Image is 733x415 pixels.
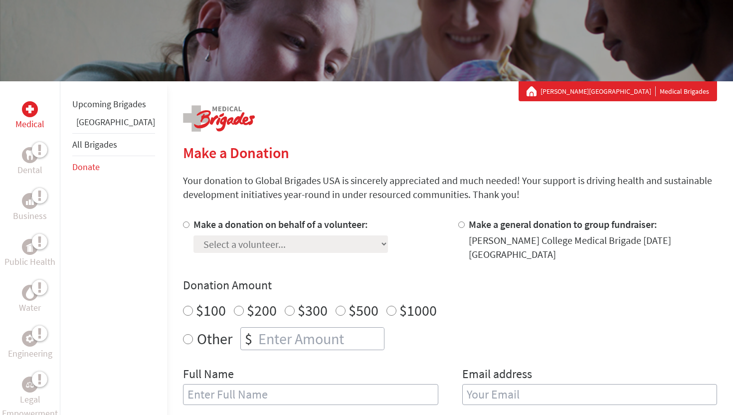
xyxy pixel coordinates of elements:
p: Your donation to Global Brigades USA is sincerely appreciated and much needed! Your support is dr... [183,174,717,202]
img: logo-medical.png [183,105,255,132]
a: WaterWater [19,285,41,315]
li: Upcoming Brigades [72,93,155,115]
label: Other [197,327,232,350]
input: Enter Full Name [183,384,438,405]
div: Medical [22,101,38,117]
div: [PERSON_NAME] College Medical Brigade [DATE] [GEOGRAPHIC_DATA] [469,233,718,261]
input: Enter Amount [256,328,384,350]
a: [GEOGRAPHIC_DATA] [76,116,155,128]
img: Water [26,287,34,298]
img: Engineering [26,335,34,343]
div: Dental [22,147,38,163]
p: Dental [17,163,42,177]
p: Public Health [4,255,55,269]
h2: Make a Donation [183,144,717,162]
a: DentalDental [17,147,42,177]
li: Panama [72,115,155,133]
label: $100 [196,301,226,320]
p: Water [19,301,41,315]
a: Upcoming Brigades [72,98,146,110]
img: Legal Empowerment [26,382,34,388]
div: Legal Empowerment [22,377,38,393]
label: Make a general donation to group fundraiser: [469,218,657,230]
div: Water [22,285,38,301]
h4: Donation Amount [183,277,717,293]
label: Email address [462,366,532,384]
div: Medical Brigades [527,86,709,96]
div: Business [22,193,38,209]
label: Full Name [183,366,234,384]
label: $300 [298,301,328,320]
label: $500 [349,301,378,320]
a: Donate [72,161,100,173]
label: $200 [247,301,277,320]
li: Donate [72,156,155,178]
div: $ [241,328,256,350]
a: MedicalMedical [15,101,44,131]
li: All Brigades [72,133,155,156]
a: Public HealthPublic Health [4,239,55,269]
img: Business [26,197,34,205]
label: $1000 [399,301,437,320]
p: Business [13,209,47,223]
img: Medical [26,105,34,113]
a: EngineeringEngineering [8,331,52,361]
p: Medical [15,117,44,131]
div: Engineering [22,331,38,347]
img: Public Health [26,242,34,252]
p: Engineering [8,347,52,361]
input: Your Email [462,384,718,405]
label: Make a donation on behalf of a volunteer: [193,218,368,230]
a: [PERSON_NAME][GEOGRAPHIC_DATA] [541,86,656,96]
img: Dental [26,150,34,160]
a: BusinessBusiness [13,193,47,223]
a: All Brigades [72,139,117,150]
div: Public Health [22,239,38,255]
